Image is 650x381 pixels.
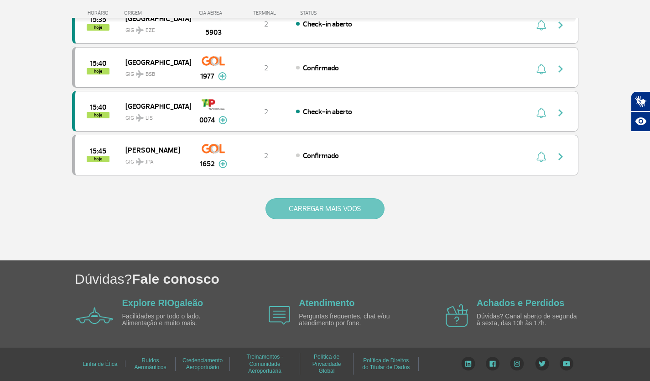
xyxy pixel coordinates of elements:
[122,298,203,308] a: Explore RIOgaleão
[125,21,184,35] span: GIG
[199,115,215,126] span: 0074
[303,151,339,160] span: Confirmado
[136,114,144,122] img: destiny_airplane.svg
[146,70,155,79] span: BSB
[536,107,546,118] img: sino-painel-voo.svg
[205,27,222,38] span: 5903
[90,16,106,23] span: 2025-09-30 15:35:00
[264,107,268,116] span: 2
[536,63,546,74] img: sino-painel-voo.svg
[555,107,566,118] img: seta-direita-painel-voo.svg
[191,10,236,16] div: CIA AÉREA
[555,20,566,31] img: seta-direita-painel-voo.svg
[536,151,546,162] img: sino-painel-voo.svg
[555,63,566,74] img: seta-direita-painel-voo.svg
[125,100,184,112] span: [GEOGRAPHIC_DATA]
[125,109,184,122] span: GIG
[246,350,283,377] a: Treinamentos - Comunidade Aeroportuária
[236,10,296,16] div: TERMINAL
[362,354,410,374] a: Política de Direitos do Titular de Dados
[477,298,564,308] a: Achados e Perdidos
[136,158,144,165] img: destiny_airplane.svg
[90,104,106,111] span: 2025-09-30 15:40:00
[122,313,227,327] p: Facilidades por todo o lado. Alimentação e muito mais.
[146,26,155,35] span: EZE
[265,198,385,219] button: CARREGAR MAIS VOOS
[510,357,524,370] img: Instagram
[264,20,268,29] span: 2
[125,56,184,68] span: [GEOGRAPHIC_DATA]
[76,307,113,324] img: airplane icon
[446,304,468,327] img: airplane icon
[75,270,650,288] h1: Dúvidas?
[90,60,106,67] span: 2025-09-30 15:40:00
[182,354,223,374] a: Credenciamento Aeroportuário
[461,357,475,370] img: LinkedIn
[146,158,154,166] span: JPA
[83,358,117,370] a: Linha de Ética
[269,306,290,325] img: airplane icon
[560,357,573,370] img: YouTube
[87,68,109,74] span: hoje
[87,24,109,31] span: hoje
[87,112,109,118] span: hoje
[218,160,227,168] img: mais-info-painel-voo.svg
[264,151,268,160] span: 2
[134,354,166,374] a: Ruídos Aeronáuticos
[125,144,184,156] span: [PERSON_NAME]
[125,65,184,79] span: GIG
[536,20,546,31] img: sino-painel-voo.svg
[303,20,352,29] span: Check-in aberto
[296,10,370,16] div: STATUS
[555,151,566,162] img: seta-direita-painel-voo.svg
[312,350,341,377] a: Política de Privacidade Global
[486,357,499,370] img: Facebook
[535,357,549,370] img: Twitter
[132,271,219,286] span: Fale conosco
[477,313,582,327] p: Dúvidas? Canal aberto de segunda à sexta, das 10h às 17h.
[631,91,650,132] div: Plugin de acessibilidade da Hand Talk.
[299,313,404,327] p: Perguntas frequentes, chat e/ou atendimento por fone.
[90,148,106,154] span: 2025-09-30 15:45:00
[87,156,109,162] span: hoje
[631,91,650,111] button: Abrir tradutor de língua de sinais.
[303,63,339,73] span: Confirmado
[75,10,125,16] div: HORÁRIO
[200,71,214,82] span: 1977
[136,70,144,78] img: destiny_airplane.svg
[125,153,184,166] span: GIG
[146,114,153,122] span: LIS
[264,63,268,73] span: 2
[136,26,144,34] img: destiny_airplane.svg
[124,10,191,16] div: ORIGEM
[218,116,227,124] img: mais-info-painel-voo.svg
[299,298,354,308] a: Atendimento
[218,72,227,80] img: mais-info-painel-voo.svg
[303,107,352,116] span: Check-in aberto
[631,111,650,132] button: Abrir recursos assistivos.
[200,159,215,169] span: 1652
